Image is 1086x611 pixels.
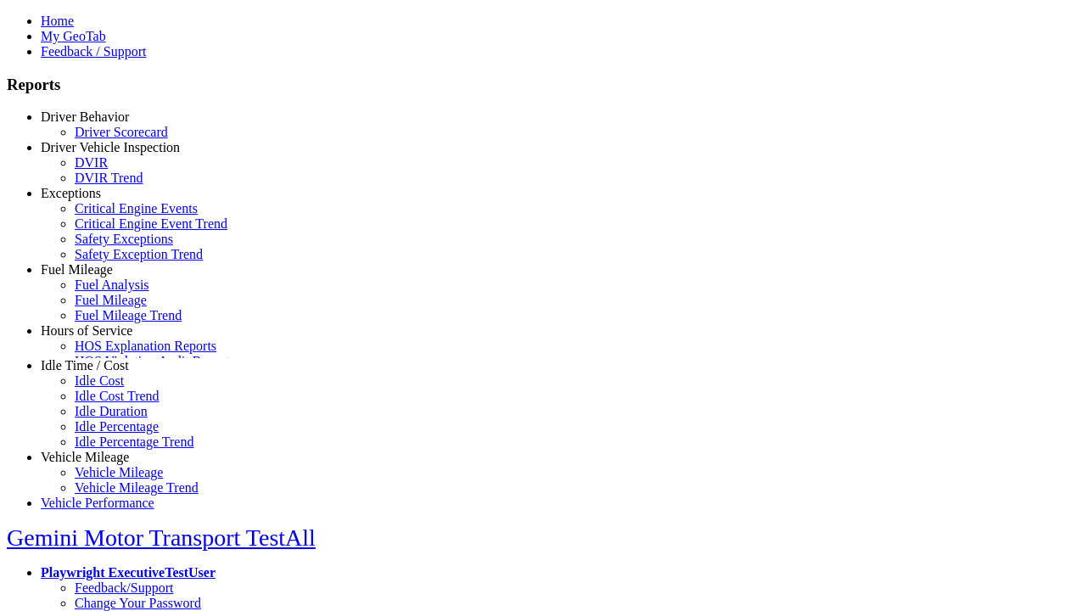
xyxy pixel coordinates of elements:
[41,44,146,59] a: Feedback / Support
[41,323,132,338] a: Hours of Service
[75,480,199,495] a: Vehicle Mileage Trend
[41,450,129,464] a: Vehicle Mileage
[41,186,101,200] a: Exceptions
[41,496,154,510] a: Vehicle Performance
[75,404,148,418] a: Idle Duration
[75,465,163,479] a: Vehicle Mileage
[75,125,168,139] a: Driver Scorecard
[75,308,182,322] a: Fuel Mileage Trend
[75,580,173,595] a: Feedback/Support
[75,155,108,170] a: DVIR
[75,389,160,403] a: Idle Cost Trend
[7,524,316,551] a: Gemini Motor Transport TestAll
[41,14,74,28] a: Home
[75,596,201,610] a: Change Your Password
[75,201,198,216] a: Critical Engine Events
[75,419,159,434] a: Idle Percentage
[41,29,106,43] a: My GeoTab
[75,339,216,353] a: HOS Explanation Reports
[41,140,180,154] a: Driver Vehicle Inspection
[75,247,203,261] a: Safety Exception Trend
[75,171,143,185] a: DVIR Trend
[75,293,147,307] a: Fuel Mileage
[41,109,129,124] a: Driver Behavior
[75,216,227,231] a: Critical Engine Event Trend
[41,262,113,277] a: Fuel Mileage
[75,354,235,368] a: HOS Violation Audit Reports
[75,232,173,246] a: Safety Exceptions
[41,565,216,580] a: Playwright ExecutiveTestUser
[75,373,124,388] a: Idle Cost
[41,358,129,373] a: Idle Time / Cost
[7,76,1079,94] h3: Reports
[75,434,193,449] a: Idle Percentage Trend
[75,277,149,292] a: Fuel Analysis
